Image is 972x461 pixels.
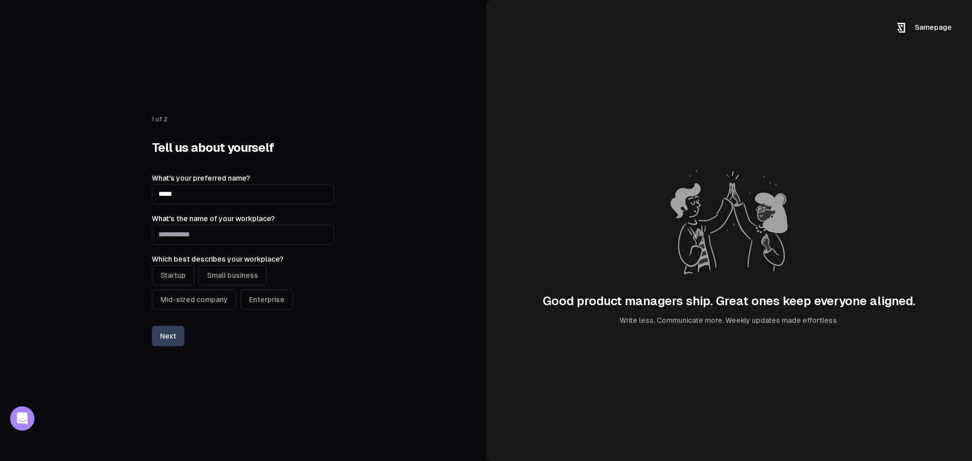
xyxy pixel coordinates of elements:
div: Write less. Communicate more. Weekly updates made effortless. [620,315,838,325]
button: Mid-sized company [152,289,236,310]
h1: Tell us about yourself [152,140,334,156]
label: Which best describes your workplace? [152,255,283,263]
label: What's the name of your workplace? [152,215,275,223]
button: Small business [198,265,267,285]
span: Samepage [915,23,952,31]
p: 1 of 2 [152,115,334,123]
div: Good product managers ship. Great ones keep everyone aligned. [543,293,915,309]
div: Open Intercom Messenger [10,406,34,431]
button: Startup [152,265,194,285]
label: What's your preferred name? [152,174,250,182]
button: Next [152,326,184,346]
button: Enterprise [240,289,293,310]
